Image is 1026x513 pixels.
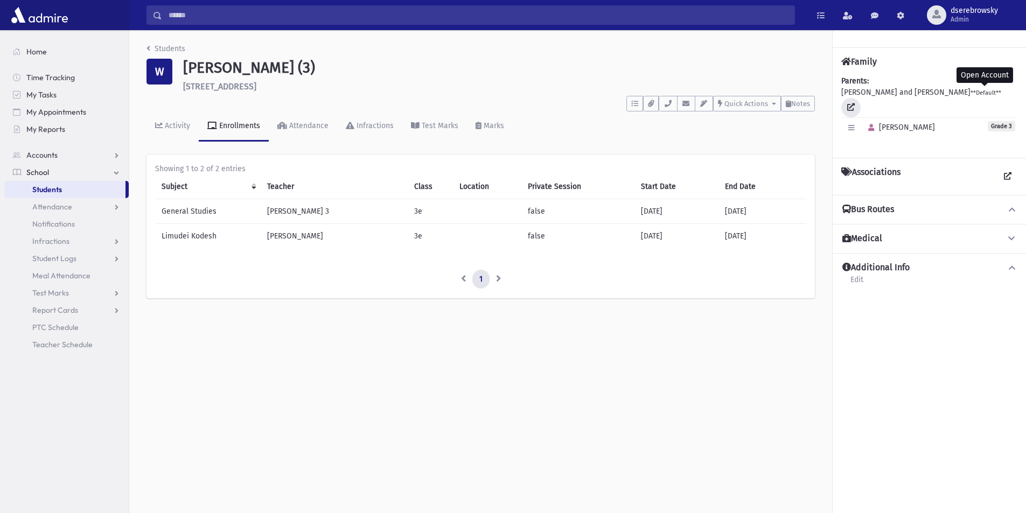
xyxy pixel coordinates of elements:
[957,67,1013,83] div: Open Account
[26,47,47,57] span: Home
[183,59,815,77] h1: [PERSON_NAME] (3)
[988,121,1015,131] span: Grade 3
[4,43,129,60] a: Home
[481,121,504,130] div: Marks
[841,167,901,186] h4: Associations
[261,223,408,248] td: [PERSON_NAME]
[718,199,806,223] td: [DATE]
[32,185,62,194] span: Students
[634,174,719,199] th: Start Date
[4,233,129,250] a: Infractions
[26,107,86,117] span: My Appointments
[4,215,129,233] a: Notifications
[163,121,190,130] div: Activity
[841,204,1017,215] button: Bus Routes
[4,267,129,284] a: Meal Attendance
[354,121,394,130] div: Infractions
[998,167,1017,186] a: View all Associations
[4,181,125,198] a: Students
[842,233,882,244] h4: Medical
[521,199,634,223] td: false
[32,254,76,263] span: Student Logs
[4,301,129,319] a: Report Cards
[337,111,402,142] a: Infractions
[32,288,69,298] span: Test Marks
[261,199,408,223] td: [PERSON_NAME] 3
[408,199,453,223] td: 3e
[841,76,869,86] b: Parents:
[408,223,453,248] td: 3e
[4,284,129,301] a: Test Marks
[26,124,65,134] span: My Reports
[420,121,458,130] div: Test Marks
[155,199,261,223] td: General Studies
[155,223,261,248] td: Limudei Kodesh
[199,111,269,142] a: Enrollments
[467,111,513,142] a: Marks
[841,57,877,67] h4: Family
[32,219,75,229] span: Notifications
[146,59,172,85] div: W
[32,236,69,246] span: Infractions
[287,121,329,130] div: Attendance
[718,223,806,248] td: [DATE]
[4,250,129,267] a: Student Logs
[162,5,794,25] input: Search
[261,174,408,199] th: Teacher
[781,96,815,111] button: Notes
[32,202,72,212] span: Attendance
[841,233,1017,244] button: Medical
[4,336,129,353] a: Teacher Schedule
[841,262,1017,273] button: Additional Info
[713,96,781,111] button: Quick Actions
[217,121,260,130] div: Enrollments
[472,270,490,289] a: 1
[521,223,634,248] td: false
[26,167,49,177] span: School
[521,174,634,199] th: Private Session
[4,198,129,215] a: Attendance
[841,75,1017,149] div: [PERSON_NAME] and [PERSON_NAME]
[4,164,129,181] a: School
[4,69,129,86] a: Time Tracking
[951,6,998,15] span: dserebrowsky
[4,86,129,103] a: My Tasks
[850,273,864,293] a: Edit
[26,73,75,82] span: Time Tracking
[408,174,453,199] th: Class
[32,271,90,280] span: Meal Attendance
[26,150,58,160] span: Accounts
[183,81,815,92] h6: [STREET_ADDRESS]
[4,319,129,336] a: PTC Schedule
[146,111,199,142] a: Activity
[9,4,71,26] img: AdmirePro
[4,103,129,121] a: My Appointments
[634,223,719,248] td: [DATE]
[4,146,129,164] a: Accounts
[724,100,768,108] span: Quick Actions
[146,44,185,53] a: Students
[32,322,79,332] span: PTC Schedule
[718,174,806,199] th: End Date
[791,100,810,108] span: Notes
[453,174,521,199] th: Location
[32,340,93,349] span: Teacher Schedule
[155,163,806,174] div: Showing 1 to 2 of 2 entries
[26,90,57,100] span: My Tasks
[842,204,894,215] h4: Bus Routes
[4,121,129,138] a: My Reports
[634,199,719,223] td: [DATE]
[842,262,910,273] h4: Additional Info
[32,305,78,315] span: Report Cards
[402,111,467,142] a: Test Marks
[863,123,935,132] span: [PERSON_NAME]
[269,111,337,142] a: Attendance
[146,43,185,59] nav: breadcrumb
[155,174,261,199] th: Subject
[951,15,998,24] span: Admin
